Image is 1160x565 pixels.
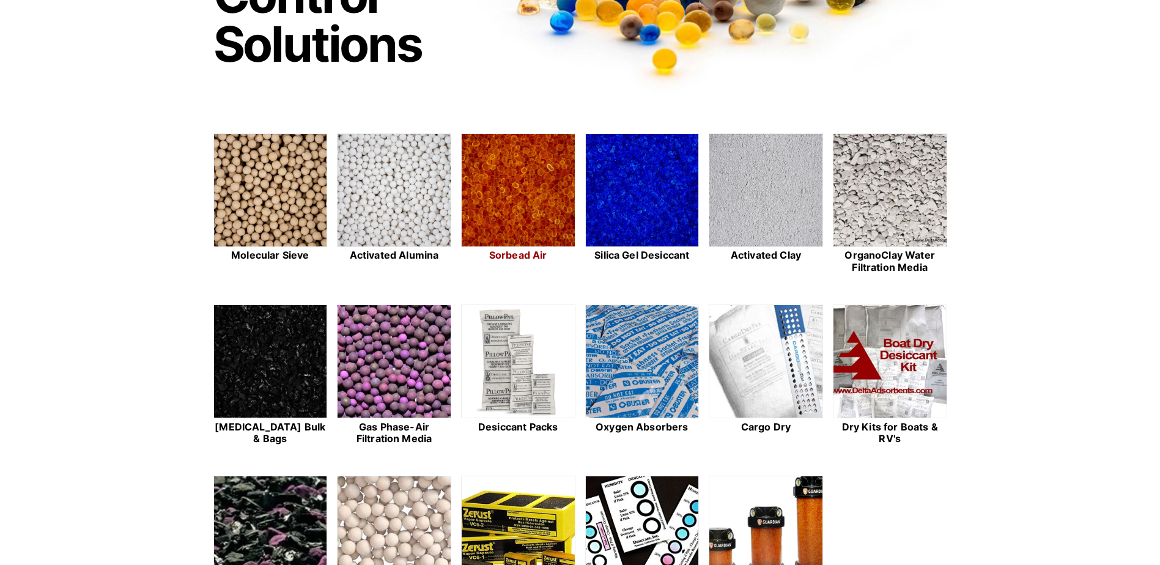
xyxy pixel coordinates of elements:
[709,421,823,433] h2: Cargo Dry
[461,305,575,446] a: Desiccant Packs
[461,249,575,261] h2: Sorbead Air
[833,249,947,273] h2: OrganoClay Water Filtration Media
[585,305,700,446] a: Oxygen Absorbers
[833,133,947,275] a: OrganoClay Water Filtration Media
[585,249,700,261] h2: Silica Gel Desiccant
[337,133,451,275] a: Activated Alumina
[213,305,328,446] a: [MEDICAL_DATA] Bulk & Bags
[337,249,451,261] h2: Activated Alumina
[337,305,451,446] a: Gas Phase-Air Filtration Media
[213,249,328,261] h2: Molecular Sieve
[585,133,700,275] a: Silica Gel Desiccant
[709,133,823,275] a: Activated Clay
[213,133,328,275] a: Molecular Sieve
[461,133,575,275] a: Sorbead Air
[709,305,823,446] a: Cargo Dry
[833,305,947,446] a: Dry Kits for Boats & RV's
[833,421,947,445] h2: Dry Kits for Boats & RV's
[337,421,451,445] h2: Gas Phase-Air Filtration Media
[461,421,575,433] h2: Desiccant Packs
[585,421,700,433] h2: Oxygen Absorbers
[213,421,328,445] h2: [MEDICAL_DATA] Bulk & Bags
[709,249,823,261] h2: Activated Clay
